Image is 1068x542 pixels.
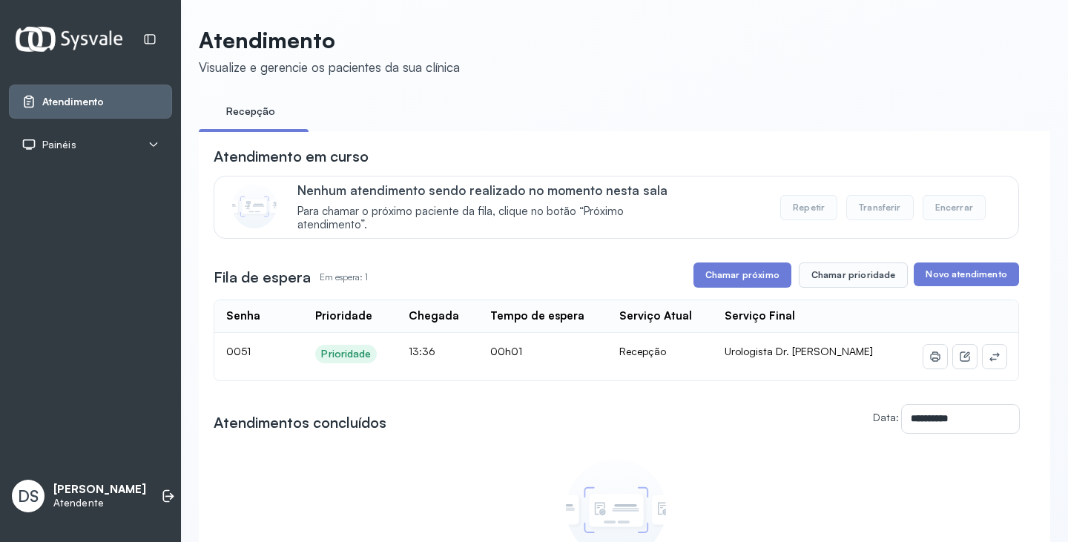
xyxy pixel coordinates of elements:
span: 0051 [226,345,251,357]
div: Chegada [409,309,459,323]
a: Atendimento [22,94,159,109]
button: Encerrar [923,195,986,220]
div: Serviço Atual [619,309,692,323]
span: 00h01 [490,345,522,357]
a: Recepção [199,99,303,124]
p: Atendimento [199,27,460,53]
h3: Fila de espera [214,267,311,288]
button: Chamar próximo [693,262,791,288]
div: Recepção [619,345,701,358]
img: Imagem de CalloutCard [232,184,277,228]
div: Visualize e gerencie os pacientes da sua clínica [199,59,460,75]
span: Painéis [42,139,76,151]
button: Repetir [780,195,837,220]
p: Nenhum atendimento sendo realizado no momento nesta sala [297,182,690,198]
h3: Atendimento em curso [214,146,369,167]
button: Novo atendimento [914,262,1018,286]
p: Atendente [53,497,146,509]
p: [PERSON_NAME] [53,483,146,497]
button: Transferir [846,195,914,220]
button: Chamar prioridade [799,262,909,288]
p: Em espera: 1 [320,267,368,288]
span: 13:36 [409,345,435,357]
h3: Atendimentos concluídos [214,412,386,433]
div: Senha [226,309,260,323]
span: Atendimento [42,96,104,108]
div: Prioridade [315,309,372,323]
div: Serviço Final [725,309,795,323]
label: Data: [873,411,899,423]
div: Tempo de espera [490,309,584,323]
span: Para chamar o próximo paciente da fila, clique no botão “Próximo atendimento”. [297,205,690,233]
img: Logotipo do estabelecimento [16,27,122,51]
span: Urologista Dr. [PERSON_NAME] [725,345,873,357]
div: Prioridade [321,348,371,360]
